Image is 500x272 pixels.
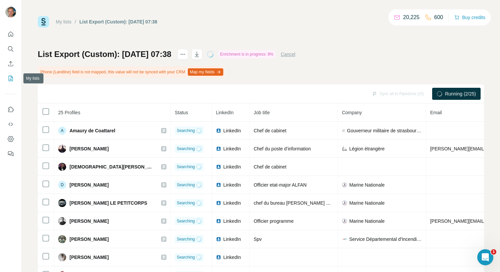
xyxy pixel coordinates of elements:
button: Dashboard [5,133,16,145]
button: actions [177,49,188,60]
img: company-logo [342,146,347,151]
img: company-logo [342,218,347,224]
button: Map my fields [188,68,223,76]
span: Job title [254,110,270,115]
span: LinkedIn [223,254,241,261]
div: Enrichment is in progress: 8% [218,50,275,58]
span: LinkedIn [223,145,241,152]
span: Légion étrangère [349,145,385,152]
span: [DEMOGRAPHIC_DATA][PERSON_NAME] [70,163,154,170]
img: company-logo [342,236,347,242]
a: My lists [56,19,72,24]
img: Avatar [58,253,66,261]
span: LinkedIn [223,163,241,170]
button: Use Surfe API [5,118,16,130]
img: Avatar [58,199,66,207]
span: Amaury de Coattarel [70,127,115,134]
img: Avatar [58,235,66,243]
img: LinkedIn logo [216,200,221,206]
button: Cancel [281,51,295,58]
img: LinkedIn logo [216,182,221,188]
span: Running (2/25) [445,90,476,97]
span: Searching [177,182,195,188]
span: Marine Nationale [349,200,385,206]
span: Marine Nationale [349,182,385,188]
img: LinkedIn logo [216,146,221,151]
span: LinkedIn [223,200,241,206]
span: Gouverneur militaire de strasbourg - Cdt la 2e brigade blindée [347,127,422,134]
iframe: Intercom live chat [477,249,493,265]
img: Surfe Logo [38,16,49,27]
span: LinkedIn [223,182,241,188]
span: Company [342,110,362,115]
button: My lists [5,72,16,84]
div: List Export (Custom): [DATE] 07:38 [80,18,157,25]
span: Email [430,110,442,115]
img: company-logo [342,200,347,206]
span: Searching [177,128,195,134]
img: Avatar [5,7,16,17]
button: Enrich CSV [5,58,16,70]
p: 20,225 [403,13,419,21]
span: LinkedIn [223,127,241,134]
img: company-logo [342,182,347,188]
h1: List Export (Custom): [DATE] 07:38 [38,49,171,60]
span: Chef de cabinet [254,164,286,169]
img: LinkedIn logo [216,164,221,169]
span: 25 Profiles [58,110,80,115]
span: [PERSON_NAME] [70,218,109,224]
span: Marine Nationale [349,218,385,224]
span: Chef de cabinet [254,128,286,133]
img: LinkedIn logo [216,255,221,260]
span: [PERSON_NAME] [70,145,109,152]
span: Service Départemental d'Incendie et de Secours du Morbihan SDIS56 [349,236,422,243]
button: Use Surfe on LinkedIn [5,104,16,116]
p: 600 [434,13,443,21]
li: / [75,18,76,25]
button: Feedback [5,148,16,160]
span: Chef du poste d’information [254,146,311,151]
span: [PERSON_NAME] LE PETITCORPS [70,200,147,206]
span: Searching [177,218,195,224]
span: LinkedIn [223,218,241,224]
span: Officier programme [254,218,294,224]
span: LinkedIn [223,236,241,243]
span: Searching [177,146,195,152]
img: Avatar [58,145,66,153]
span: [PERSON_NAME] [70,254,109,261]
span: 1 [491,249,496,255]
img: Avatar [58,163,66,171]
span: Spv [254,236,262,242]
span: Officier etat-major ALFAN [254,182,306,188]
span: Searching [177,254,195,260]
span: Status [175,110,188,115]
span: Searching [177,164,195,170]
div: A [58,127,66,135]
img: LinkedIn logo [216,218,221,224]
img: LinkedIn logo [216,236,221,242]
img: Avatar [58,217,66,225]
button: Quick start [5,28,16,40]
div: Phone (Landline) field is not mapped, this value will not be synced with your CRM [38,66,225,78]
span: LinkedIn [216,110,234,115]
span: Searching [177,236,195,242]
span: Searching [177,200,195,206]
img: LinkedIn logo [216,128,221,133]
div: D [58,181,66,189]
button: Buy credits [454,13,485,22]
span: [PERSON_NAME] [70,236,109,243]
span: chef du bureau [PERSON_NAME] Division Entraînement [254,200,372,206]
span: [PERSON_NAME] [70,182,109,188]
button: Search [5,43,16,55]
